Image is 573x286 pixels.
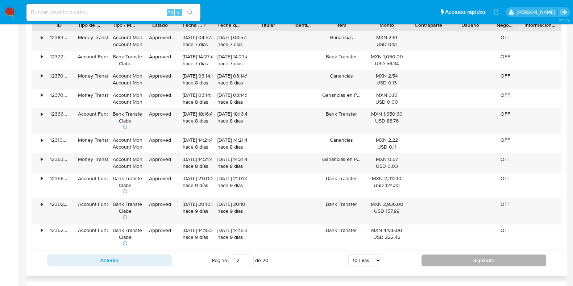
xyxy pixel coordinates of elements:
input: Buscar usuario o caso... [26,8,200,17]
a: Salir [560,8,568,16]
a: Notificaciones [493,9,499,15]
span: Accesos rápidos [445,8,486,16]
span: Alt [167,9,173,16]
span: 3.157.2 [558,17,569,23]
span: s [177,9,179,16]
p: alan.cervantesmartinez@mercadolibre.com.mx [516,9,557,16]
button: search-icon [183,7,198,17]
